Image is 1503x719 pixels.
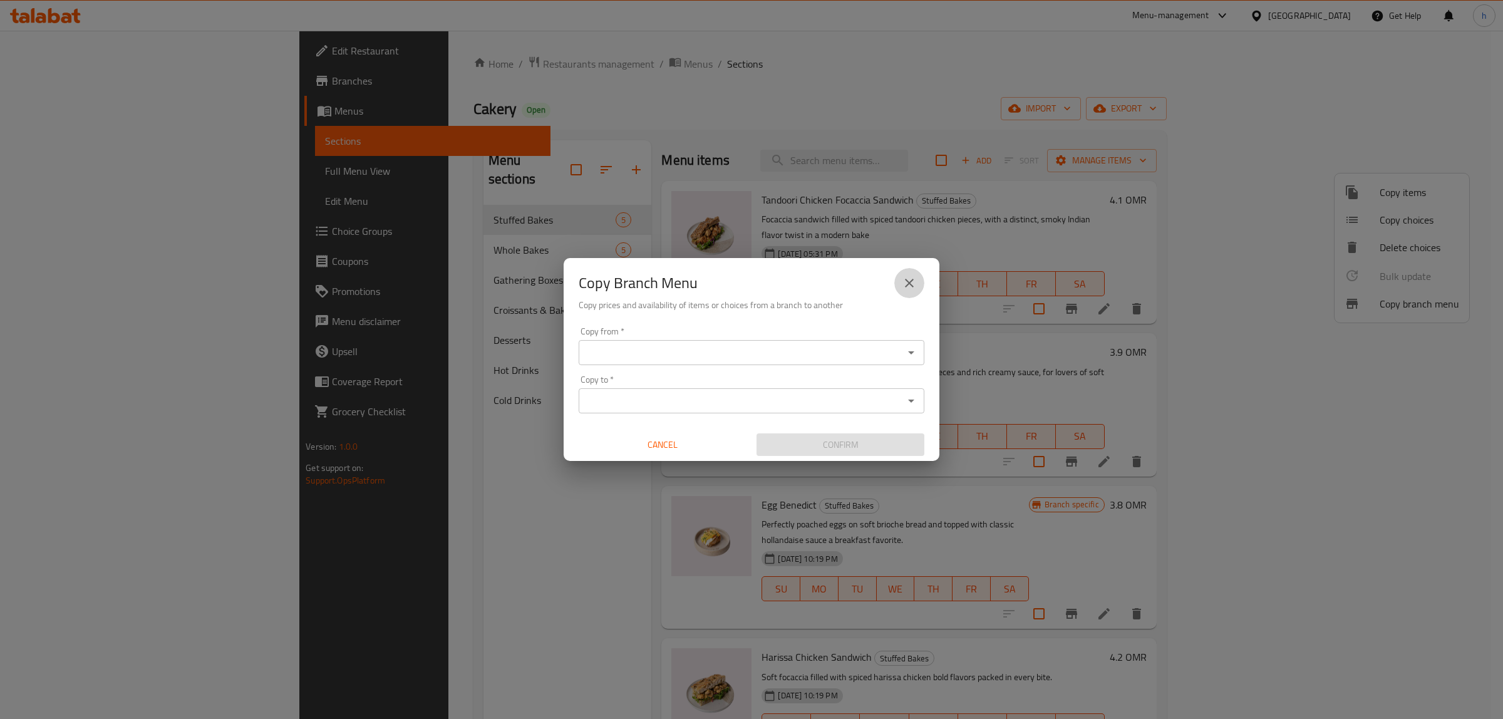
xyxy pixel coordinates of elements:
button: Open [902,392,920,410]
button: Cancel [579,433,746,457]
h2: Copy Branch Menu [579,273,698,293]
span: Cancel [584,437,741,453]
h6: Copy prices and availability of items or choices from a branch to another [579,298,924,312]
button: Open [902,344,920,361]
button: close [894,268,924,298]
